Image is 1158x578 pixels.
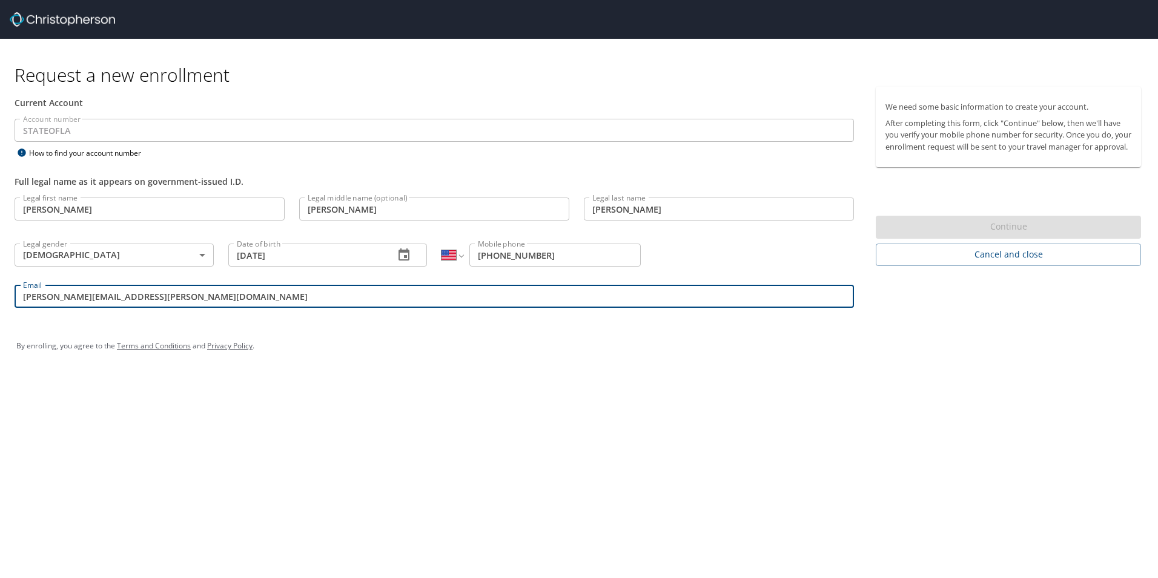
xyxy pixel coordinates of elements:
[16,331,1142,361] div: By enrolling, you agree to the and .
[15,96,854,109] div: Current Account
[469,244,641,267] input: Enter phone number
[885,101,1131,113] p: We need some basic information to create your account.
[876,244,1141,266] button: Cancel and close
[885,247,1131,262] span: Cancel and close
[15,244,214,267] div: [DEMOGRAPHIC_DATA]
[15,145,166,161] div: How to find your account number
[207,340,253,351] a: Privacy Policy
[117,340,191,351] a: Terms and Conditions
[228,244,385,267] input: MM/DD/YYYY
[15,63,1151,87] h1: Request a new enrollment
[885,118,1131,153] p: After completing this form, click "Continue" below, then we'll have you verify your mobile phone ...
[10,12,115,27] img: cbt logo
[15,175,854,188] div: Full legal name as it appears on government-issued I.D.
